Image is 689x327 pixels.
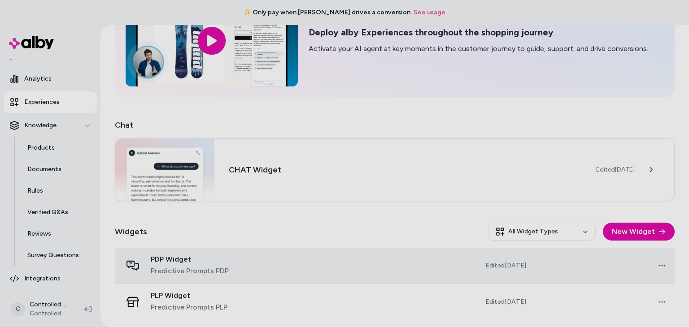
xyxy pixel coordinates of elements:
[4,91,97,113] a: Experiences
[24,121,57,130] p: Knowledge
[4,115,97,136] button: Knowledge
[151,291,227,300] span: PLP Widget
[4,268,97,289] a: Integrations
[485,261,526,270] span: Edited [DATE]
[309,43,648,54] p: Activate your AI agent at key moments in the customer journey to guide, support, and drive conver...
[24,74,52,83] p: Analytics
[151,255,229,264] span: PDP Widget
[151,266,229,276] span: Predictive Prompts PDP
[244,8,412,17] span: ✨ Only pay when [PERSON_NAME] drives a conversion.
[18,245,97,266] a: Survey Questions
[18,223,97,245] a: Reviews
[24,98,60,107] p: Experiences
[9,36,54,49] img: alby Logo
[603,223,675,241] button: New Widget
[115,119,675,131] h2: Chat
[18,137,97,159] a: Products
[115,139,214,201] img: Chat widget
[115,225,147,238] h2: Widgets
[30,309,70,318] span: Controlled Chaos
[309,27,648,38] h2: Deploy alby Experiences throughout the shopping journey
[5,295,77,323] button: CControlled Chaos ShopifyControlled Chaos
[488,223,596,241] button: All Widget Types
[27,229,51,238] p: Reviews
[27,143,55,152] p: Products
[27,186,43,195] p: Rules
[11,302,25,316] span: C
[115,138,675,201] a: Chat widgetCHAT WidgetEdited[DATE]
[414,8,445,17] a: See usage
[4,68,97,90] a: Analytics
[596,165,635,174] span: Edited [DATE]
[229,163,582,176] h3: CHAT Widget
[27,208,68,217] p: Verified Q&As
[485,297,526,306] span: Edited [DATE]
[30,300,70,309] p: Controlled Chaos Shopify
[18,202,97,223] a: Verified Q&As
[18,159,97,180] a: Documents
[18,180,97,202] a: Rules
[24,274,61,283] p: Integrations
[27,165,61,174] p: Documents
[151,302,227,313] span: Predictive Prompts PLP
[27,251,79,260] p: Survey Questions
